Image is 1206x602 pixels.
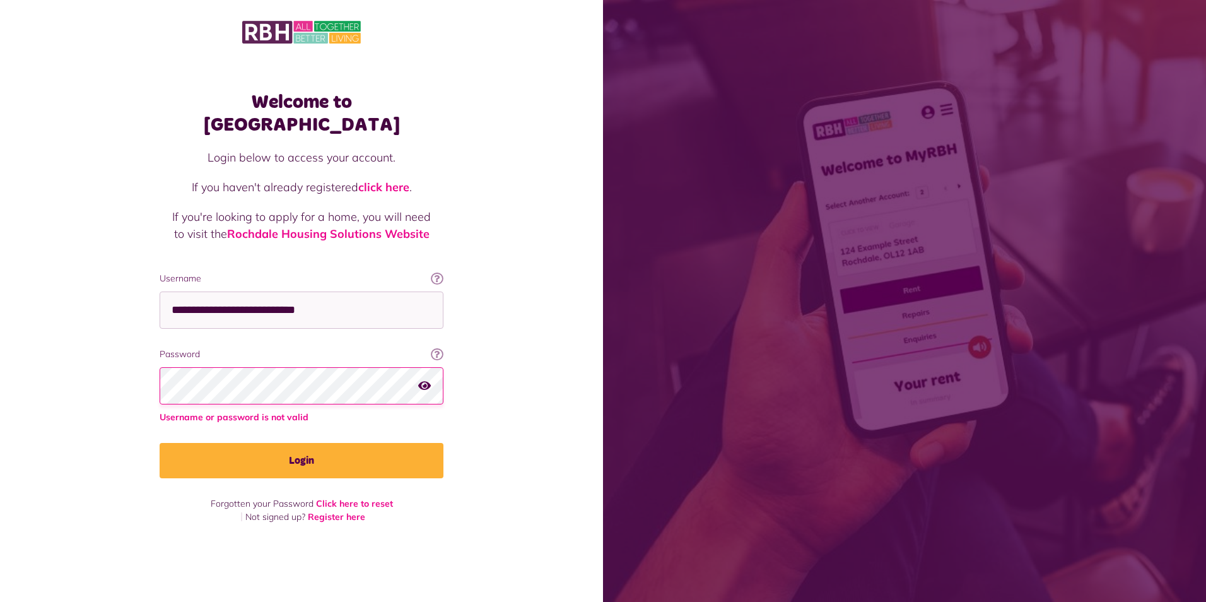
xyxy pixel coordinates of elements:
[245,511,305,522] span: Not signed up?
[358,180,409,194] a: click here
[227,227,430,241] a: Rochdale Housing Solutions Website
[160,272,443,285] label: Username
[211,498,313,509] span: Forgotten your Password
[172,208,431,242] p: If you're looking to apply for a home, you will need to visit the
[316,498,393,509] a: Click here to reset
[160,411,443,424] span: Username or password is not valid
[172,149,431,166] p: Login below to access your account.
[308,511,365,522] a: Register here
[160,91,443,136] h1: Welcome to [GEOGRAPHIC_DATA]
[160,443,443,478] button: Login
[160,348,443,361] label: Password
[242,19,361,45] img: MyRBH
[172,179,431,196] p: If you haven't already registered .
